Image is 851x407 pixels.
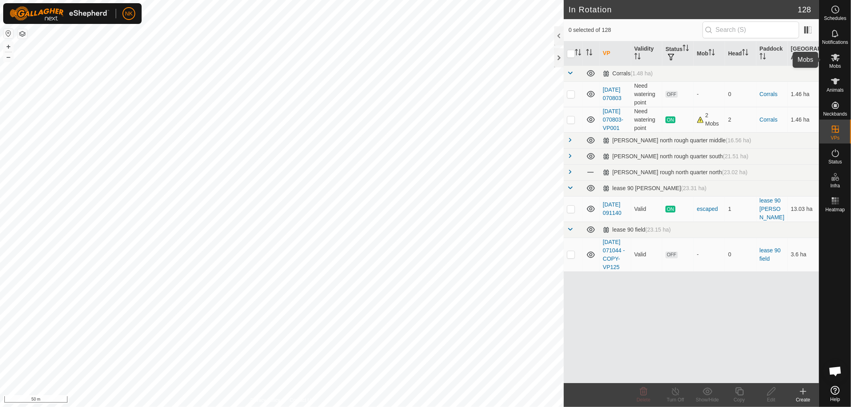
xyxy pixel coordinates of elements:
[4,52,13,62] button: –
[659,396,691,403] div: Turn Off
[798,4,811,16] span: 128
[824,16,846,21] span: Schedules
[603,153,748,160] div: [PERSON_NAME] north rough quarter south
[831,136,839,140] span: VPs
[725,107,756,132] td: 2
[646,226,671,233] span: (23.15 ha)
[603,108,623,131] a: [DATE] 070803-VP001
[828,159,842,164] span: Status
[760,91,778,97] a: Corrals
[709,50,715,57] p-sorticon: Activate to sort
[569,5,798,14] h2: In Rotation
[760,54,766,61] p-sorticon: Activate to sort
[603,239,625,270] a: [DATE] 071044 - COPY-VP125
[788,196,819,222] td: 13.03 ha
[788,41,819,66] th: [GEOGRAPHIC_DATA] Area
[725,41,756,66] th: Head
[681,185,707,191] span: (23.31 ha)
[830,183,840,188] span: Infra
[575,50,581,57] p-sorticon: Activate to sort
[665,252,677,258] span: OFF
[725,81,756,107] td: 0
[742,50,748,57] p-sorticon: Activate to sort
[634,54,641,61] p-sorticon: Activate to sort
[631,81,663,107] td: Need watering point
[787,396,819,403] div: Create
[825,207,845,212] span: Heatmap
[665,91,677,98] span: OFF
[760,247,781,262] a: lease 90 field
[726,137,751,144] span: (16.56 ha)
[4,42,13,51] button: +
[665,206,675,212] span: ON
[683,46,689,52] p-sorticon: Activate to sort
[125,10,132,18] span: NK
[600,41,631,66] th: VP
[723,153,748,159] span: (21.51 ha)
[691,396,723,403] div: Show/Hide
[788,238,819,271] td: 3.6 ha
[829,64,841,69] span: Mobs
[788,107,819,132] td: 1.46 ha
[819,383,851,405] a: Help
[569,26,703,34] span: 0 selected of 128
[725,196,756,222] td: 1
[760,116,778,123] a: Corrals
[694,41,725,66] th: Mob
[697,205,722,213] div: escaped
[697,250,722,259] div: -
[755,396,787,403] div: Edit
[631,107,663,132] td: Need watering point
[631,196,663,222] td: Valid
[637,397,651,403] span: Delete
[631,238,663,271] td: Valid
[823,112,847,116] span: Neckbands
[723,396,755,403] div: Copy
[603,226,671,233] div: lease 90 field
[18,29,27,39] button: Map Layers
[290,397,313,404] a: Contact Us
[630,70,653,77] span: (1.48 ha)
[722,169,748,175] span: (23.02 ha)
[788,81,819,107] td: 1.46 ha
[603,185,707,192] div: lease 90 [PERSON_NAME]
[251,397,280,404] a: Privacy Policy
[703,22,799,38] input: Search (S)
[697,111,722,128] div: 2 Mobs
[756,41,788,66] th: Paddock
[760,197,784,220] a: lease 90 [PERSON_NAME]
[804,54,810,61] p-sorticon: Activate to sort
[603,169,748,176] div: [PERSON_NAME] rough north quarter north
[662,41,694,66] th: Status
[665,116,675,123] span: ON
[586,50,592,57] p-sorticon: Activate to sort
[725,238,756,271] td: 0
[822,40,848,45] span: Notifications
[603,137,751,144] div: [PERSON_NAME] north rough quarter middle
[823,359,847,383] a: Open chat
[827,88,844,92] span: Animals
[10,6,109,21] img: Gallagher Logo
[603,201,622,216] a: [DATE] 091140
[830,397,840,402] span: Help
[603,70,653,77] div: Corrals
[603,87,622,101] a: [DATE] 070803
[4,29,13,38] button: Reset Map
[631,41,663,66] th: Validity
[697,90,722,98] div: -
